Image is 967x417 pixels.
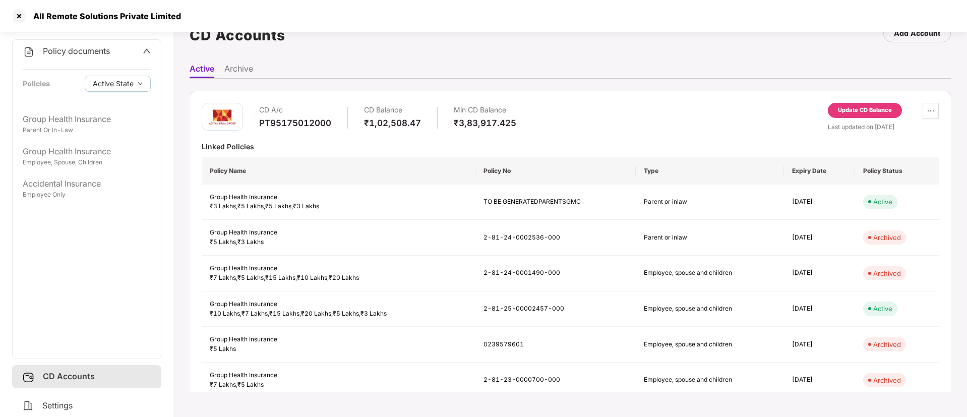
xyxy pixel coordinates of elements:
img: svg+xml;base64,PHN2ZyB3aWR0aD0iMjUiIGhlaWdodD0iMjQiIHZpZXdCb3g9IjAgMCAyNSAyNCIgZmlsbD0ibm9uZSIgeG... [22,371,35,383]
div: Policies [23,78,50,89]
div: Parent or inlaw [644,197,755,207]
span: ₹3 Lakhs [237,238,264,246]
div: Min CD Balance [454,103,516,117]
div: Group Health Insurance [210,335,467,344]
span: ₹5 Lakhs [237,381,264,388]
td: [DATE] [784,185,856,220]
th: Expiry Date [784,157,856,185]
td: 2-81-23-0000700-000 [475,363,636,398]
div: ₹3,83,917.425 [454,117,516,129]
div: ₹1,02,508.47 [364,117,421,129]
li: Active [190,64,214,78]
td: 0239579601 [475,327,636,363]
div: Employee, spouse and children [644,268,755,278]
h1: CD Accounts [190,24,285,46]
span: ₹10 Lakhs , [210,310,241,317]
td: [DATE] [784,363,856,398]
span: up [143,47,151,55]
div: Group Health Insurance [210,228,467,237]
span: ellipsis [923,107,938,115]
div: Linked Policies [202,142,939,151]
div: Parent Or In-Law [23,126,151,135]
div: Group Health Insurance [210,193,467,202]
div: CD A/c [259,103,331,117]
div: Accidental Insurance [23,177,151,190]
td: [DATE] [784,327,856,363]
div: Archived [873,375,901,385]
div: Add Account [894,28,940,39]
div: Group Health Insurance [210,264,467,273]
button: Active Statedown [85,76,151,92]
span: ₹5 Lakhs , [237,202,265,210]
img: svg+xml;base64,PHN2ZyB4bWxucz0iaHR0cDovL3d3dy53My5vcmcvMjAwMC9zdmciIHdpZHRoPSIyNCIgaGVpZ2h0PSIyNC... [23,46,35,58]
div: Last updated on [DATE] [828,122,939,132]
span: ₹20 Lakhs [329,274,359,281]
span: down [138,81,143,87]
th: Policy No [475,157,636,185]
div: Group Health Insurance [23,113,151,126]
div: All Remote Solutions Private Limited [27,11,181,21]
img: svg+xml;base64,PHN2ZyB4bWxucz0iaHR0cDovL3d3dy53My5vcmcvMjAwMC9zdmciIHdpZHRoPSIyNCIgaGVpZ2h0PSIyNC... [22,400,34,412]
div: Parent or inlaw [644,233,755,243]
div: Employee, spouse and children [644,304,755,314]
span: ₹7 Lakhs , [210,381,237,388]
span: ₹5 Lakhs , [210,238,237,246]
span: CD Accounts [43,371,95,381]
span: ₹7 Lakhs , [241,310,269,317]
span: Policy documents [43,46,110,56]
div: Archived [873,339,901,349]
div: Group Health Insurance [23,145,151,158]
div: Active [873,304,892,314]
td: [DATE] [784,291,856,327]
span: ₹3 Lakhs [293,202,319,210]
div: Archived [873,268,901,278]
span: ₹15 Lakhs , [265,274,297,281]
span: ₹3 Lakhs , [210,202,237,210]
li: Archive [224,64,253,78]
div: Employee, spouse and children [644,340,755,349]
td: 2-81-24-0001490-000 [475,256,636,291]
span: ₹15 Lakhs , [269,310,301,317]
div: Update CD Balance [838,106,892,115]
div: PT95175012000 [259,117,331,129]
span: ₹5 Lakhs , [333,310,360,317]
div: Active [873,197,892,207]
div: Archived [873,232,901,243]
span: Active State [93,78,134,89]
span: ₹3 Lakhs [360,310,387,317]
span: ₹10 Lakhs , [297,274,329,281]
div: Group Health Insurance [210,371,467,380]
img: aditya.png [207,102,237,132]
th: Policy Name [202,157,475,185]
div: CD Balance [364,103,421,117]
td: [DATE] [784,220,856,256]
span: ₹5 Lakhs [210,345,236,352]
td: 2-81-24-0002536-000 [475,220,636,256]
th: Type [636,157,783,185]
button: ellipsis [923,103,939,119]
div: Employee, spouse and children [644,375,755,385]
span: ₹7 Lakhs , [210,274,237,281]
div: Group Health Insurance [210,300,467,309]
div: Employee, Spouse, Children [23,158,151,167]
span: Settings [42,400,73,410]
td: TO BE GENERATEDPARENTSGMC [475,185,636,220]
td: [DATE] [784,256,856,291]
td: 2-81-25-00002457-000 [475,291,636,327]
span: ₹5 Lakhs , [237,274,265,281]
th: Policy Status [855,157,939,185]
span: ₹5 Lakhs , [265,202,293,210]
span: ₹20 Lakhs , [301,310,333,317]
div: Employee Only [23,190,151,200]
